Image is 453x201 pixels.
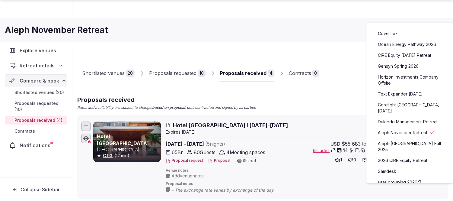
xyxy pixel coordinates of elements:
span: total [362,140,372,148]
a: Corelight [GEOGRAPHIC_DATA] [DATE] [372,100,447,116]
a: Aleph November Retreat [372,128,447,138]
div: 10 [198,70,206,77]
a: Contracts [5,127,67,135]
button: Collapse Sidebar [5,183,67,196]
span: Retreat details [20,62,55,69]
span: Notifications [20,142,53,149]
h2: Proposals received [77,96,256,104]
span: Shared [243,159,256,163]
a: 2026 CIRE Equity Retreat [372,156,447,165]
strong: based on proposal [152,105,185,110]
button: Includes [313,148,372,154]
span: Proposal notes [166,181,444,186]
span: Add venue notes [172,173,204,179]
button: Proposal [208,158,230,163]
span: $55,683 [342,140,361,148]
span: Proposals received (4) [14,117,62,123]
button: 0 [346,156,358,164]
p: Rates and availability are subject to change, , until contracted and signed by all parties [77,105,256,110]
div: 4 [268,70,274,77]
a: Samdesk [372,167,447,176]
span: 80 Guests [194,149,215,156]
span: Venue notes [166,168,444,173]
a: CIRE Equity [DATE] Retreat [372,50,447,60]
span: Collapse Sidebar [21,186,60,193]
button: CTG [103,153,113,159]
a: Gensyn Spring 2026 [372,61,447,71]
span: 0 [353,157,356,163]
span: Hotel [GEOGRAPHIC_DATA] I [DATE]-[DATE] [173,122,288,129]
a: Proposals received (4) [5,116,67,125]
div: Contracts [289,70,311,77]
a: Shortlisted venues (20) [5,88,67,97]
a: Contracts0 [289,65,319,82]
div: (12 min) [97,153,160,159]
a: Proposals requested (10) [5,99,67,114]
a: Proposals received4 [220,65,274,82]
a: Proposals requested10 [149,65,206,82]
a: saas.grouping 2026/7 [372,177,447,187]
a: Explore venues [5,44,67,57]
h1: Aleph November Retreat [5,24,108,36]
button: Proposal request [166,158,203,163]
span: ( 5 night s ) [205,141,225,147]
a: Text Expander [DATE] [372,89,447,99]
span: [DATE] - [DATE] [166,140,272,148]
div: Proposals received [220,70,266,77]
span: Shortlisted venues (20) [14,89,64,96]
span: 65 Br [172,149,183,156]
span: USD [330,140,340,148]
span: Explore venues [20,47,59,54]
a: Shortlisted venues20 [82,65,135,82]
span: Contracts [14,128,35,134]
div: Shortlisted venues [82,70,125,77]
span: Compare & book [20,77,59,84]
span: 1 [340,157,342,163]
button: 1 [333,156,344,164]
a: Coverflex [372,29,447,38]
a: Dulcedo Management Retreat [372,117,447,127]
a: Hotel [GEOGRAPHIC_DATA] [97,133,149,146]
span: - The exchange rate varies by exchange of the day. [172,187,287,193]
div: 20 [126,70,135,77]
a: Horizon Investments Company Offsite [372,72,447,88]
a: Aleph [GEOGRAPHIC_DATA] Fall 2025 [372,139,447,154]
span: 4 Meeting spaces [226,149,265,156]
span: Proposals requested (10) [14,100,65,112]
div: Expire s [DATE] [166,129,444,135]
a: Ocean Energy Pathway 2026 [372,40,447,49]
p: [GEOGRAPHIC_DATA] [97,147,160,153]
a: CTG [103,153,113,158]
div: 0 [312,70,319,77]
div: Proposals requested [149,70,196,77]
a: Notifications [5,139,67,152]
